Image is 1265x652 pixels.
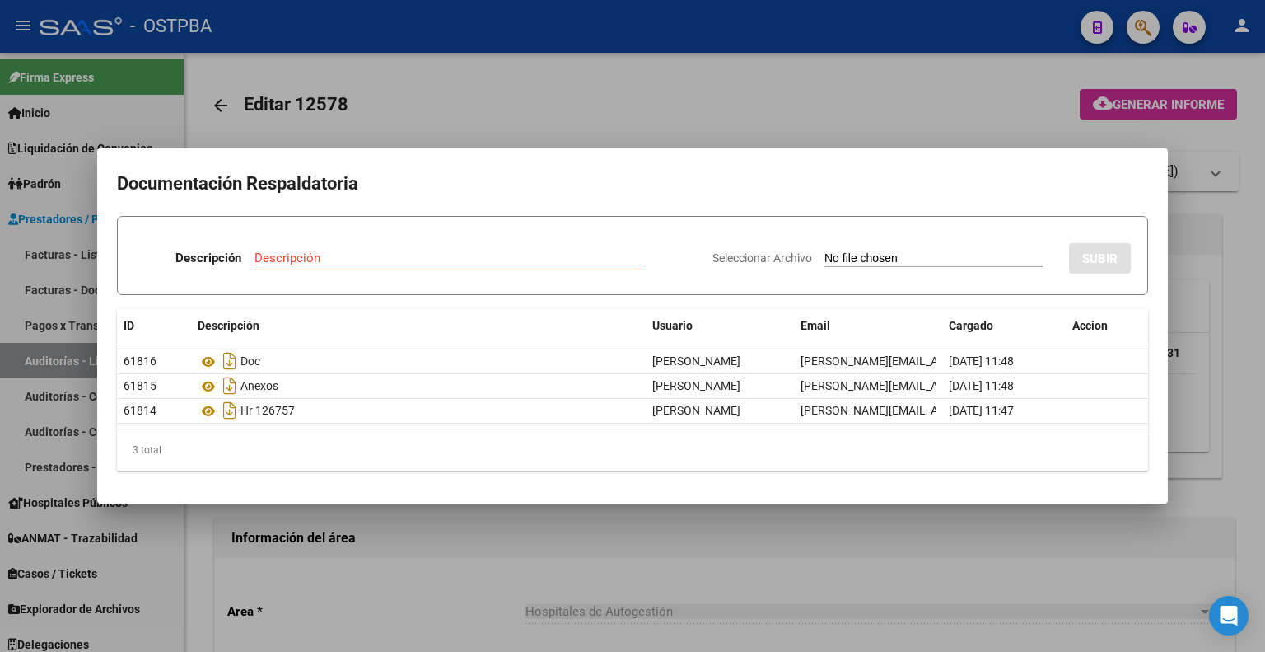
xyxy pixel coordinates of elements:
span: SUBIR [1082,251,1118,266]
span: [DATE] 11:48 [949,379,1014,392]
h2: Documentación Respaldatoria [117,168,1148,199]
span: [DATE] 11:48 [949,354,1014,368]
datatable-header-cell: Accion [1066,308,1148,344]
datatable-header-cell: Email [794,308,942,344]
div: Doc [198,348,639,374]
span: [PERSON_NAME][EMAIL_ADDRESS][PERSON_NAME][DOMAIN_NAME] [801,379,1160,392]
div: Anexos [198,373,639,399]
span: Usuario [652,319,693,332]
span: [PERSON_NAME] [652,379,740,392]
datatable-header-cell: ID [117,308,191,344]
datatable-header-cell: Descripción [191,308,646,344]
span: ID [124,319,134,332]
datatable-header-cell: Usuario [646,308,794,344]
i: Descargar documento [219,373,240,399]
button: SUBIR [1069,243,1131,274]
span: Email [801,319,830,332]
p: Descripción [175,249,241,268]
span: [PERSON_NAME][EMAIL_ADDRESS][PERSON_NAME][DOMAIN_NAME] [801,354,1160,368]
span: [PERSON_NAME] [652,404,740,417]
span: 61816 [124,354,156,368]
div: 3 total [117,429,1148,471]
i: Descargar documento [219,397,240,424]
span: [PERSON_NAME] [652,354,740,368]
datatable-header-cell: Cargado [942,308,1066,344]
span: Accion [1072,319,1108,332]
i: Descargar documento [219,348,240,374]
div: Open Intercom Messenger [1209,596,1249,636]
span: [PERSON_NAME][EMAIL_ADDRESS][PERSON_NAME][DOMAIN_NAME] [801,404,1160,417]
span: Descripción [198,319,259,332]
span: 61815 [124,379,156,392]
span: Seleccionar Archivo [712,251,812,265]
div: Hr 126757 [198,397,639,424]
span: Cargado [949,319,993,332]
span: [DATE] 11:47 [949,404,1014,417]
span: 61814 [124,404,156,417]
